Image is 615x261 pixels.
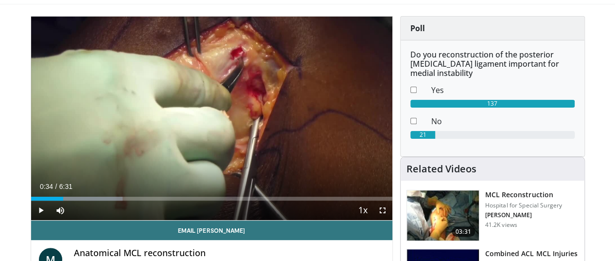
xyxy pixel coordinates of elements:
button: Mute [51,201,70,220]
a: 03:31 MCL Reconstruction Hospital for Special Surgery [PERSON_NAME] 41.2K views [406,190,579,242]
a: Email [PERSON_NAME] [31,221,392,240]
span: 6:31 [59,183,72,190]
h4: Related Videos [406,163,476,175]
video-js: Video Player [31,17,392,221]
button: Play [31,201,51,220]
h3: MCL Reconstruction [485,190,562,200]
div: Progress Bar [31,197,392,201]
button: Fullscreen [373,201,392,220]
img: Marx_MCL_100004569_3.jpg.150x105_q85_crop-smart_upscale.jpg [407,190,479,241]
h4: Anatomical MCL reconstruction [74,248,385,259]
dd: No [424,115,582,127]
span: 0:34 [40,183,53,190]
h6: Do you reconstruction of the posterior [MEDICAL_DATA] ligament important for medial instability [410,50,575,78]
dd: Yes [424,84,582,96]
p: Hospital for Special Surgery [485,202,562,209]
div: 137 [410,100,575,108]
span: / [55,183,57,190]
p: [PERSON_NAME] [485,211,562,219]
h3: Combined ACL MCL Injuries [485,249,579,259]
p: 41.2K views [485,221,517,229]
strong: Poll [410,23,425,34]
span: 03:31 [452,227,475,237]
button: Playback Rate [353,201,373,220]
div: 21 [410,131,436,139]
